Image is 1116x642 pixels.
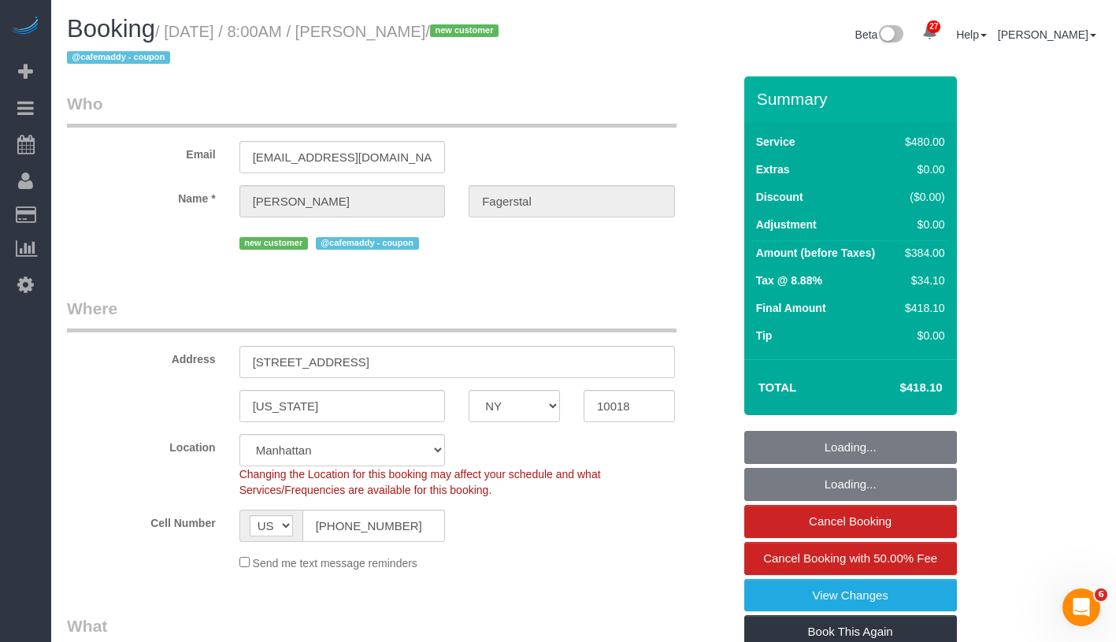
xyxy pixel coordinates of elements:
input: Cell Number [302,510,446,542]
label: Tip [756,328,773,343]
input: Last Name [469,185,675,217]
label: Final Amount [756,300,826,316]
span: new customer [239,237,308,250]
a: Beta [855,28,904,41]
img: Automaid Logo [9,16,41,38]
a: Cancel Booking with 50.00% Fee [744,542,957,575]
div: $0.00 [899,217,944,232]
h4: $418.10 [852,381,942,395]
iframe: Intercom live chat [1062,588,1100,626]
a: Cancel Booking [744,505,957,538]
label: Tax @ 8.88% [756,273,822,288]
label: Address [55,346,228,367]
span: Send me text message reminders [253,557,417,570]
label: Discount [756,189,803,205]
small: / [DATE] / 8:00AM / [PERSON_NAME] [67,23,503,67]
a: Help [956,28,987,41]
input: City [239,390,446,422]
label: Name * [55,185,228,206]
div: $0.00 [899,328,944,343]
span: @cafemaddy - coupon [316,237,419,250]
label: Adjustment [756,217,817,232]
span: Changing the Location for this booking may affect your schedule and what Services/Frequencies are... [239,468,601,496]
a: View Changes [744,579,957,612]
a: 27 [914,16,945,50]
span: @cafemaddy - coupon [67,51,170,64]
img: New interface [877,25,903,46]
h3: Summary [757,90,949,108]
div: $0.00 [899,161,944,177]
label: Email [55,141,228,162]
label: Service [756,134,795,150]
legend: Where [67,297,677,332]
label: Extras [756,161,790,177]
div: $480.00 [899,134,944,150]
div: $34.10 [899,273,944,288]
strong: Total [758,380,797,394]
span: Cancel Booking with 50.00% Fee [763,551,937,565]
label: Amount (before Taxes) [756,245,875,261]
label: Location [55,434,228,455]
span: Booking [67,15,155,43]
label: Cell Number [55,510,228,531]
input: Zip Code [584,390,675,422]
span: 6 [1095,588,1107,601]
span: new customer [430,24,499,37]
a: [PERSON_NAME] [998,28,1096,41]
span: 27 [927,20,940,33]
input: Email [239,141,446,173]
div: $384.00 [899,245,944,261]
legend: Who [67,92,677,128]
div: $418.10 [899,300,944,316]
input: First Name [239,185,446,217]
div: ($0.00) [899,189,944,205]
